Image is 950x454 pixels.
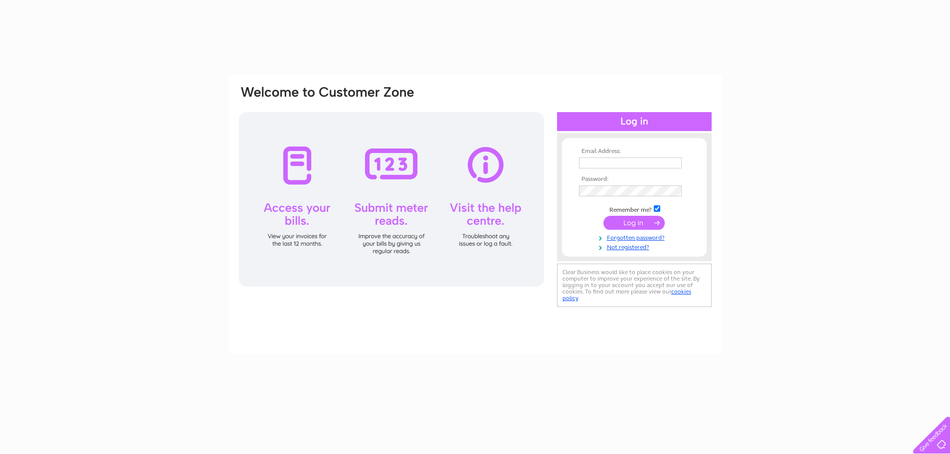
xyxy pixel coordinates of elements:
input: Submit [603,216,665,230]
th: Password: [576,176,692,183]
th: Email Address: [576,148,692,155]
a: Not registered? [579,242,692,251]
a: Forgotten password? [579,232,692,242]
td: Remember me? [576,204,692,214]
a: cookies policy [563,288,691,302]
div: Clear Business would like to place cookies on your computer to improve your experience of the sit... [557,264,712,307]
